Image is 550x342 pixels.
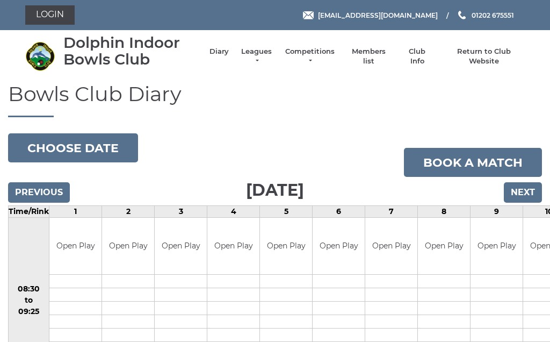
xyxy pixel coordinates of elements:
[155,218,207,274] td: Open Play
[8,83,542,118] h1: Bowls Club Diary
[284,47,336,66] a: Competitions
[25,5,75,25] a: Login
[260,206,313,218] td: 5
[365,218,417,274] td: Open Play
[8,133,138,162] button: Choose date
[418,206,471,218] td: 8
[318,11,438,19] span: [EMAIL_ADDRESS][DOMAIN_NAME]
[504,182,542,203] input: Next
[207,206,260,218] td: 4
[260,218,312,274] td: Open Play
[313,206,365,218] td: 6
[471,206,523,218] td: 9
[471,218,523,274] td: Open Play
[457,10,514,20] a: Phone us 01202 675551
[313,218,365,274] td: Open Play
[63,34,199,68] div: Dolphin Indoor Bowls Club
[444,47,525,66] a: Return to Club Website
[472,11,514,19] span: 01202 675551
[458,11,466,19] img: Phone us
[240,47,273,66] a: Leagues
[207,218,259,274] td: Open Play
[209,47,229,56] a: Diary
[402,47,433,66] a: Club Info
[49,206,102,218] td: 1
[365,206,418,218] td: 7
[102,218,154,274] td: Open Play
[155,206,207,218] td: 3
[102,206,155,218] td: 2
[418,218,470,274] td: Open Play
[404,148,542,177] a: Book a match
[346,47,390,66] a: Members list
[9,206,49,218] td: Time/Rink
[303,10,438,20] a: Email [EMAIL_ADDRESS][DOMAIN_NAME]
[8,182,70,203] input: Previous
[303,11,314,19] img: Email
[25,41,55,71] img: Dolphin Indoor Bowls Club
[49,218,102,274] td: Open Play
